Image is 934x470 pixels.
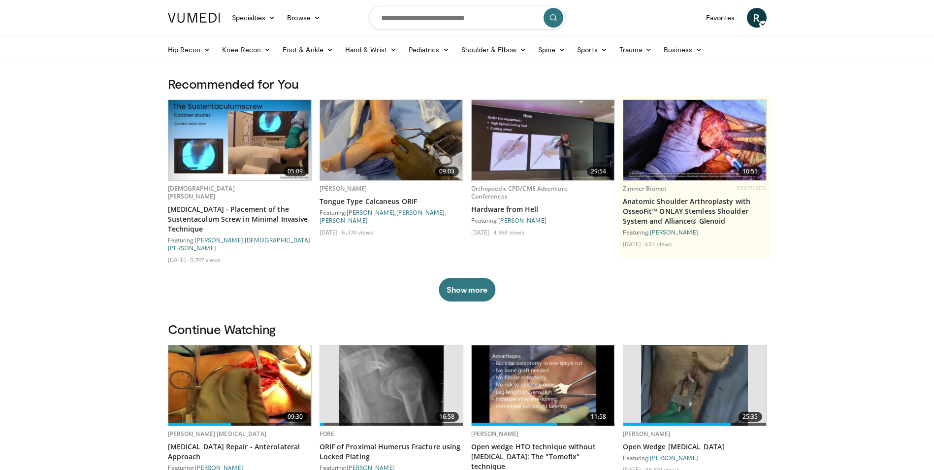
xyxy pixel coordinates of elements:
a: [PERSON_NAME] [623,430,671,438]
div: Featuring: [623,228,767,236]
a: Open Wedge [MEDICAL_DATA] [623,442,767,452]
div: Featuring: , , [320,208,463,224]
li: [DATE] [168,256,189,264]
a: Foot & Ankle [277,40,339,60]
li: [DATE] [623,240,644,248]
img: 1390019_3.png.620x360_q85_upscale.jpg [641,345,748,426]
a: 25:35 [623,345,766,426]
h3: Recommended for You [168,76,767,92]
a: ORIF of Proximal Humerus Fracture using Locked Plating [320,442,463,462]
a: Trauma [613,40,658,60]
li: [DATE] [471,228,492,236]
img: 60775afc-ffda-4ab0-8851-c93795a251ec.620x360_q85_upscale.jpg [472,100,614,180]
a: Business [658,40,708,60]
a: 05:09 [168,100,311,180]
div: Featuring: [471,216,615,224]
span: 09:03 [435,167,459,176]
a: 09:03 [320,100,463,180]
a: Favorites [700,8,741,28]
a: Specialties [226,8,282,28]
img: ac27e1f5-cff1-4027-8ce1-cb5572e89b57.620x360_q85_upscale.jpg [168,100,311,180]
img: 68921608-6324-4888-87da-a4d0ad613160.620x360_q85_upscale.jpg [623,100,766,180]
a: [PERSON_NAME] [396,209,445,216]
h3: Continue Watching [168,321,767,337]
span: 05:09 [284,167,307,176]
img: 7d4bbe89-061e-4901-8995-61c1e47da95c.620x360_q85_upscale.jpg [320,100,463,180]
a: Pediatrics [403,40,455,60]
input: Search topics, interventions [369,6,566,30]
span: 29:54 [587,167,611,176]
a: [PERSON_NAME] [195,236,243,243]
a: Sports [571,40,613,60]
a: [PERSON_NAME] [471,430,519,438]
a: [PERSON_NAME] [650,454,698,461]
span: FEATURED [737,185,766,192]
li: 4,968 views [493,228,524,236]
img: VuMedi Logo [168,13,220,23]
li: 5,374 views [342,228,373,236]
a: Hardware from Hell [471,204,615,214]
img: fd3b349a-9860-460e-a03a-0db36c4d1252.620x360_q85_upscale.jpg [168,345,311,426]
a: 29:54 [472,100,614,180]
a: [PERSON_NAME] [498,217,547,224]
div: Featuring: , [168,236,312,252]
a: [DEMOGRAPHIC_DATA][PERSON_NAME] [168,184,235,201]
a: [PERSON_NAME] [650,229,698,235]
a: Tongue Type Calcaneus ORIF [320,197,463,206]
a: Hand & Wrist [339,40,403,60]
a: 10:51 [623,100,766,180]
a: 11:58 [472,345,614,426]
a: Spine [532,40,571,60]
a: 09:30 [168,345,311,426]
li: 5,747 views [190,256,221,264]
a: [PERSON_NAME] [320,217,368,224]
img: Mighell_-_Locked_Plating_for_Proximal_Humerus_Fx_100008672_2.jpg.620x360_q85_upscale.jpg [339,345,443,426]
a: Knee Recon [216,40,277,60]
span: 10:51 [739,167,762,176]
a: [PERSON_NAME] [347,209,395,216]
span: 11:58 [587,412,611,422]
a: [MEDICAL_DATA] Repair - Anterolateral Approach [168,442,312,462]
a: Shoulder & Elbow [455,40,532,60]
li: 654 views [645,240,672,248]
a: Hip Recon [162,40,217,60]
a: FORE [320,430,334,438]
a: R [747,8,767,28]
a: Anatomic Shoulder Arthroplasty with OsseoFit™ ONLAY Stemless Shoulder System and Alliance® Glenoid [623,197,767,226]
a: [DEMOGRAPHIC_DATA][PERSON_NAME] [168,236,310,251]
a: Orthopaedic CPD/CME Adventure Conferences [471,184,568,201]
a: [PERSON_NAME] [MEDICAL_DATA] [168,430,266,438]
img: 6da97908-3356-4b25-aff2-ae42dc3f30de.620x360_q85_upscale.jpg [472,345,614,426]
a: [PERSON_NAME] [320,184,367,193]
a: 16:58 [320,345,463,426]
span: 25:35 [739,412,762,422]
li: [DATE] [320,228,341,236]
span: 09:30 [284,412,307,422]
a: Browse [281,8,326,28]
span: 16:58 [435,412,459,422]
a: Zimmer Biomet [623,184,667,193]
button: Show more [439,278,495,302]
div: Featuring: [623,454,767,462]
a: [MEDICAL_DATA] - Placement of the Sustentaculum Screw in Minimal Invasive Technique [168,204,312,234]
